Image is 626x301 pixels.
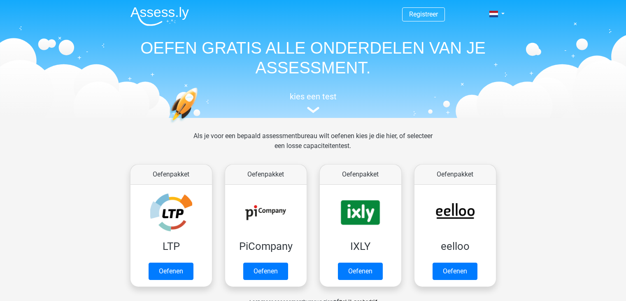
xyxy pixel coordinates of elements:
a: kies een test [124,92,503,113]
a: Registreer [409,10,438,18]
h1: OEFEN GRATIS ALLE ONDERDELEN VAN JE ASSESSMENT. [124,38,503,78]
img: assessment [307,107,319,113]
div: Als je voor een bepaald assessmentbureau wilt oefenen kies je die hier, of selecteer een losse ca... [187,131,439,161]
img: oefenen [169,87,230,162]
img: Assessly [130,7,189,26]
a: Oefenen [433,263,477,280]
a: Oefenen [243,263,288,280]
a: Oefenen [149,263,193,280]
a: Oefenen [338,263,383,280]
h5: kies een test [124,92,503,101]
